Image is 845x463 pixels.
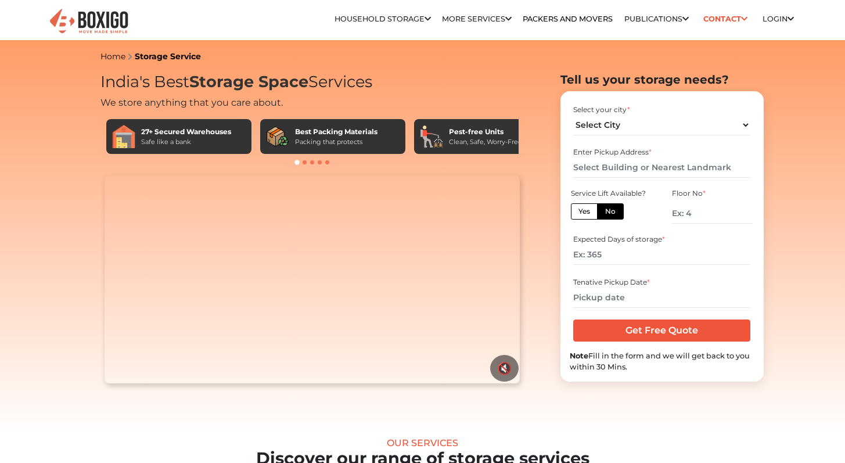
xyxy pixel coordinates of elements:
[573,277,750,288] div: Tenative Pickup Date
[570,350,754,372] div: Fill in the form and we will get back to you within 30 Mins.
[573,288,750,308] input: Pickup date
[573,147,750,157] div: Enter Pickup Address
[135,51,201,62] a: Storage Service
[100,51,125,62] a: Home
[571,188,651,199] div: Service Lift Available?
[573,157,750,178] input: Select Building or Nearest Landmark
[624,15,689,23] a: Publications
[490,355,519,382] button: 🔇
[573,234,750,245] div: Expected Days of storage
[189,72,308,91] span: Storage Space
[141,127,231,137] div: 27+ Secured Warehouses
[335,15,431,23] a: Household Storage
[700,10,751,28] a: Contact
[141,137,231,147] div: Safe like a bank
[100,73,524,92] h1: India's Best Services
[573,245,750,265] input: Ex: 365
[112,125,135,148] img: 27+ Secured Warehouses
[523,15,613,23] a: Packers and Movers
[420,125,443,148] img: Pest-free Units
[560,73,764,87] h2: Tell us your storage needs?
[573,320,750,342] input: Get Free Quote
[105,175,520,383] video: Your browser does not support the video tag.
[442,15,512,23] a: More services
[48,8,130,36] img: Boxigo
[763,15,794,23] a: Login
[295,137,377,147] div: Packing that protects
[34,437,811,448] div: Our Services
[449,127,522,137] div: Pest-free Units
[597,203,624,220] label: No
[570,351,588,360] b: Note
[672,203,752,224] input: Ex: 4
[449,137,522,147] div: Clean, Safe, Worry-Free
[100,97,283,108] span: We store anything that you care about.
[295,127,377,137] div: Best Packing Materials
[571,203,598,220] label: Yes
[573,105,750,115] div: Select your city
[672,188,752,199] div: Floor No
[266,125,289,148] img: Best Packing Materials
